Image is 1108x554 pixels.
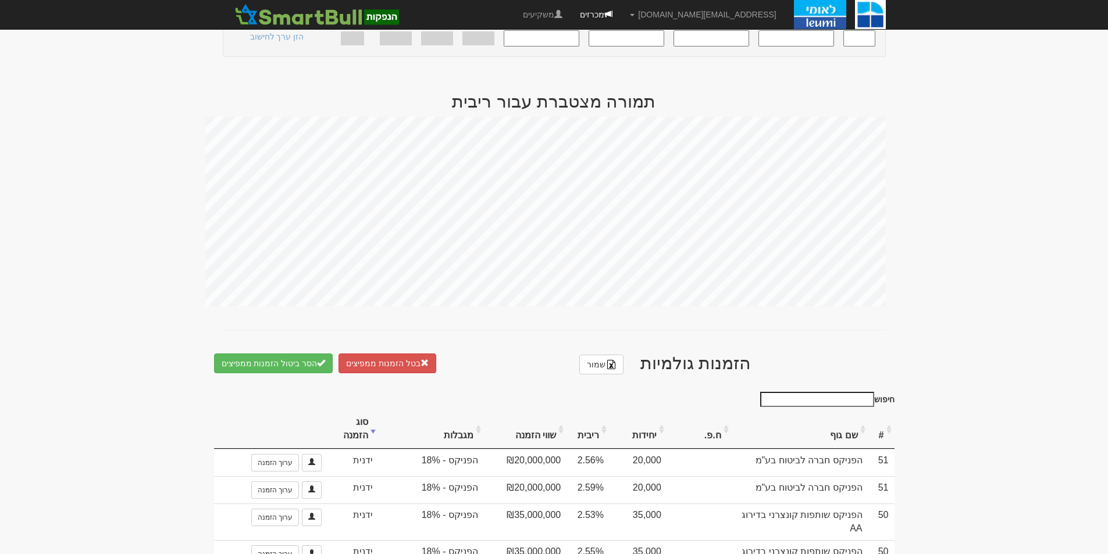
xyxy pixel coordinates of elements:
td: הפניקס חברה לביטוח בע"מ [732,449,868,476]
td: ידנית [327,476,379,503]
th: יחידות: activate to sort column ascending [610,410,667,449]
a: ערוך הזמנה [251,454,299,471]
td: 51 [868,449,895,476]
th: שווי הזמנה: activate to sort column ascending [484,410,567,449]
h2: תמורה מצטברת עבור ריבית [223,92,886,111]
td: ידנית [327,503,379,540]
td: ₪20,000,000 [484,476,567,503]
th: ריבית: activate to sort column ascending [567,410,610,449]
span: הפניקס - 18% [384,509,478,522]
img: SmartBull Logo [231,3,402,26]
h2: הזמנות גולמיות [214,353,895,374]
span: הפניקס - 18% [384,454,478,467]
td: 20,000 [610,476,667,503]
td: הפניקס חברה לביטוח בע"מ [732,476,868,503]
td: 51 [868,476,895,503]
label: חיפוש [756,392,895,407]
td: 2.56% [567,449,610,476]
td: 2.59% [567,476,610,503]
td: 50 [868,503,895,540]
td: ידנית [327,449,379,476]
td: 35,000 [610,503,667,540]
td: 2.53% [567,503,610,540]
td: 20,000 [610,449,667,476]
th: ח.פ.: activate to sort column ascending [667,410,732,449]
button: הסר ביטול הזמנות ממפיצים [214,353,333,373]
th: שם גוף: activate to sort column ascending [732,410,868,449]
td: ₪20,000,000 [484,449,567,476]
td: הפניקס שותפות קונצרני בדירוג AA [732,503,868,540]
a: ערוך הזמנה [251,509,299,526]
a: שמור [579,355,624,374]
td: ₪35,000,000 [484,503,567,540]
th: #: activate to sort column ascending [868,410,895,449]
span: הפניקס - 18% [384,481,478,495]
button: בטל הזמנות ממפיצים [339,353,436,373]
input: חיפוש [760,392,874,407]
th: סוג הזמנה: activate to sort column ascending [327,410,379,449]
a: ערוך הזמנה [251,481,299,499]
th: מגבלות: activate to sort column ascending [379,410,484,449]
img: excel-file-black.png [607,360,616,369]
